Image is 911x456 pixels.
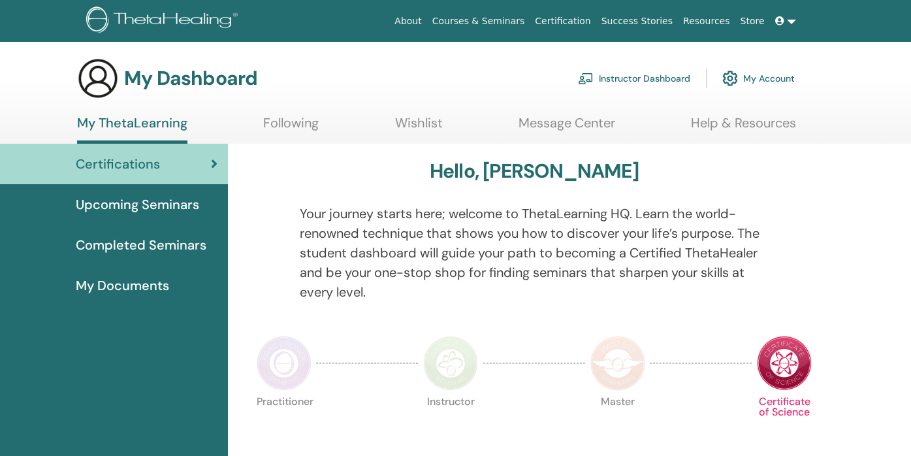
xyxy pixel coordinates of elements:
a: My ThetaLearning [77,115,187,144]
img: chalkboard-teacher.svg [578,73,594,84]
a: Instructor Dashboard [578,64,690,93]
a: Certification [530,9,596,33]
a: Store [735,9,770,33]
img: Master [590,336,645,391]
a: About [389,9,426,33]
a: My Account [722,64,795,93]
p: Master [590,397,645,451]
img: cog.svg [722,67,738,90]
a: Message Center [519,115,615,140]
img: Certificate of Science [757,336,812,391]
h3: My Dashboard [124,67,257,90]
p: Instructor [423,397,478,451]
img: logo.png [86,7,242,36]
img: generic-user-icon.jpg [77,57,119,99]
a: Resources [678,9,735,33]
a: Success Stories [596,9,678,33]
p: Certificate of Science [757,397,812,451]
h3: Hello, [PERSON_NAME] [430,159,639,183]
img: Practitioner [257,336,312,391]
a: Help & Resources [691,115,796,140]
p: Practitioner [257,397,312,451]
span: Completed Seminars [76,235,206,255]
span: My Documents [76,276,169,295]
span: Certifications [76,154,160,174]
a: Courses & Seminars [427,9,530,33]
p: Your journey starts here; welcome to ThetaLearning HQ. Learn the world-renowned technique that sh... [300,204,768,302]
a: Wishlist [395,115,443,140]
a: Following [263,115,319,140]
img: Instructor [423,336,478,391]
span: Upcoming Seminars [76,195,199,214]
